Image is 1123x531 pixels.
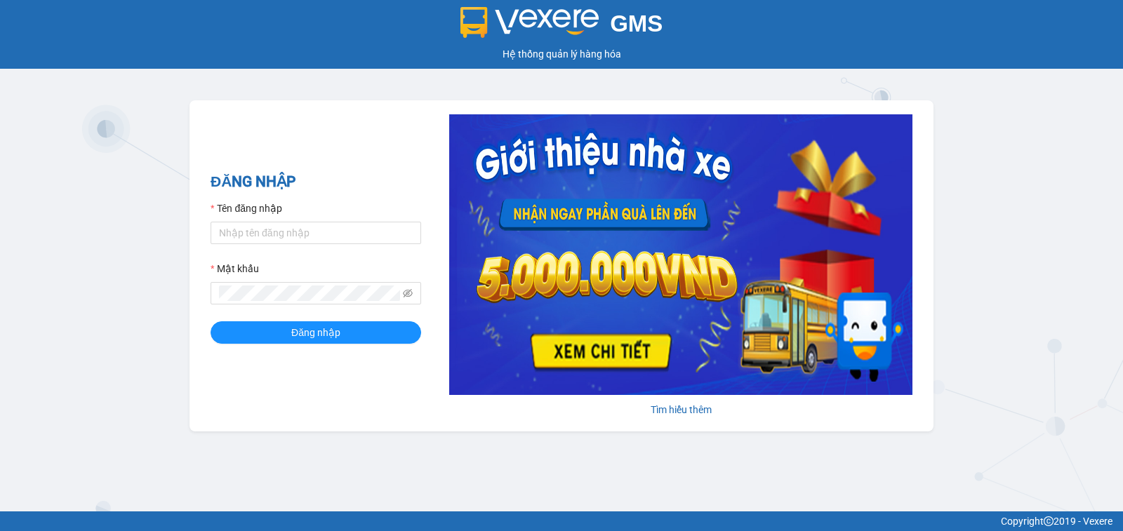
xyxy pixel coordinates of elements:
a: GMS [460,21,663,32]
input: Mật khẩu [219,285,400,301]
label: Mật khẩu [211,261,259,276]
div: Tìm hiểu thêm [449,402,912,417]
span: eye-invisible [403,288,413,298]
input: Tên đăng nhập [211,222,421,244]
img: logo 2 [460,7,599,38]
span: copyright [1044,516,1054,526]
button: Đăng nhập [211,321,421,344]
div: Copyright 2019 - Vexere [11,513,1112,529]
div: Hệ thống quản lý hàng hóa [4,46,1119,62]
span: Đăng nhập [291,325,340,340]
h2: ĐĂNG NHẬP [211,170,421,194]
label: Tên đăng nhập [211,201,282,216]
img: banner-0 [449,114,912,395]
span: GMS [610,11,663,36]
